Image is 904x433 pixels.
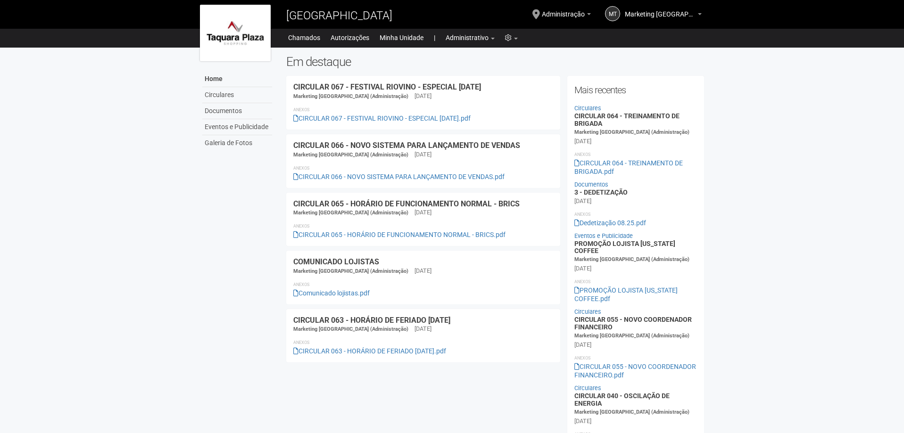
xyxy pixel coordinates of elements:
[574,137,591,146] div: [DATE]
[331,31,369,44] a: Autorizações
[293,199,520,208] a: CIRCULAR 065 - HORÁRIO DE FUNCIONAMENTO NORMAL - BRICS
[293,231,506,238] a: CIRCULAR 065 - HORÁRIO DE FUNCIONAMENTO NORMAL - BRICS.pdf
[574,256,689,262] span: Marketing [GEOGRAPHIC_DATA] (Administração)
[286,55,705,69] h2: Em destaque
[200,5,271,61] img: logo.jpg
[202,103,272,119] a: Documentos
[542,12,591,19] a: Administração
[202,119,272,135] a: Eventos e Publicidade
[574,188,628,196] a: 3 - DEDETIZAÇÃO
[574,354,697,362] li: Anexos
[434,31,435,44] a: |
[574,409,689,415] span: Marketing [GEOGRAPHIC_DATA] (Administração)
[293,316,450,325] a: CIRCULAR 063 - HORÁRIO DE FERIADO [DATE]
[574,341,591,349] div: [DATE]
[574,308,601,315] a: Circulares
[293,280,553,289] li: Anexos
[574,316,692,330] a: CIRCULAR 055 - NOVO COORDENADOR FINANCEIRO
[202,135,272,151] a: Galeria de Fotos
[293,222,553,230] li: Anexos
[293,164,553,172] li: Anexos
[415,325,431,333] div: [DATE]
[574,278,697,286] li: Anexos
[415,267,431,275] div: [DATE]
[574,232,633,239] a: Eventos e Publicidade
[574,83,697,97] h2: Mais recentes
[288,31,320,44] a: Chamados
[574,150,697,159] li: Anexos
[574,181,608,188] a: Documentos
[293,257,379,266] a: COMUNICADO LOJISTAS
[605,6,620,21] a: MT
[574,264,591,273] div: [DATE]
[293,152,408,158] span: Marketing [GEOGRAPHIC_DATA] (Administração)
[293,326,408,332] span: Marketing [GEOGRAPHIC_DATA] (Administração)
[293,289,370,297] a: Comunicado lojistas.pdf
[286,9,392,22] span: [GEOGRAPHIC_DATA]
[625,1,696,18] span: Marketing Taquara Plaza
[202,87,272,103] a: Circulares
[415,92,431,100] div: [DATE]
[574,105,601,112] a: Circulares
[542,1,585,18] span: Administração
[446,31,495,44] a: Administrativo
[574,384,601,392] a: Circulares
[574,112,680,127] a: CIRCULAR 064 - TREINAMENTO DE BRIGADA
[574,159,683,175] a: CIRCULAR 064 - TREINAMENTO DE BRIGADA.pdf
[574,392,670,407] a: CIRCULAR 040 - OSCILAÇÃO DE ENERGIA
[574,197,591,205] div: [DATE]
[505,31,518,44] a: Configurações
[202,71,272,87] a: Home
[574,363,696,379] a: CIRCULAR 055 - NOVO COORDENADOR FINANCEIRO.pdf
[574,219,646,227] a: Dedetização 08.25.pdf
[293,268,408,274] span: Marketing [GEOGRAPHIC_DATA] (Administração)
[574,417,591,425] div: [DATE]
[574,286,678,302] a: PROMOÇÃO LOJISTA [US_STATE] COFFEE.pdf
[293,347,446,355] a: CIRCULAR 063 - HORÁRIO DE FERIADO [DATE].pdf
[293,82,481,91] a: CIRCULAR 067 - FESTIVAL RIOVINO - ESPECIAL [DATE]
[380,31,423,44] a: Minha Unidade
[293,141,520,150] a: CIRCULAR 066 - NOVO SISTEMA PARA LANÇAMENTO DE VENDAS
[293,114,471,122] a: CIRCULAR 067 - FESTIVAL RIOVINO - ESPECIAL [DATE].pdf
[293,106,553,114] li: Anexos
[415,150,431,159] div: [DATE]
[415,208,431,217] div: [DATE]
[293,173,505,180] a: CIRCULAR 066 - NOVO SISTEMA PARA LANÇAMENTO DE VENDAS.pdf
[574,240,675,254] a: PROMOÇÃO LOJISTA [US_STATE] COFFEE
[293,210,408,216] span: Marketing [GEOGRAPHIC_DATA] (Administração)
[293,93,408,99] span: Marketing [GEOGRAPHIC_DATA] (Administração)
[625,12,702,19] a: Marketing [GEOGRAPHIC_DATA]
[574,210,697,219] li: Anexos
[293,338,553,347] li: Anexos
[574,333,689,339] span: Marketing [GEOGRAPHIC_DATA] (Administração)
[574,129,689,135] span: Marketing [GEOGRAPHIC_DATA] (Administração)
